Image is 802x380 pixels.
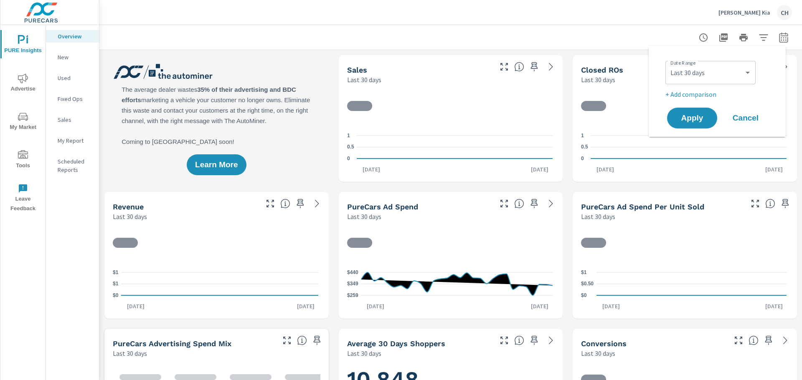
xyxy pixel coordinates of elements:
[121,302,150,310] p: [DATE]
[665,89,772,99] p: + Add comparison
[581,133,584,138] text: 1
[755,29,772,46] button: Apply Filters
[581,348,615,358] p: Last 30 days
[280,199,290,209] span: Total sales revenue over the selected date range. [Source: This data is sourced from the dealer’s...
[113,292,119,298] text: $0
[347,211,381,221] p: Last 30 days
[749,197,762,210] button: Make Fullscreen
[762,334,775,347] span: Save this to your personalized report
[581,292,587,298] text: $0
[3,73,43,94] span: Advertise
[735,29,752,46] button: Print Report
[497,60,511,73] button: Make Fullscreen
[514,335,524,345] span: A rolling 30 day total of daily Shoppers on the dealership website, averaged over the selected da...
[347,144,354,150] text: 0.5
[46,113,99,126] div: Sales
[581,156,584,161] text: 0
[113,281,119,287] text: $1
[58,32,92,40] p: Overview
[46,93,99,105] div: Fixed Ops
[58,74,92,82] p: Used
[544,60,558,73] a: See more details in report
[357,165,386,174] p: [DATE]
[759,302,789,310] p: [DATE]
[759,165,789,174] p: [DATE]
[3,150,43,171] span: Tools
[46,72,99,84] div: Used
[310,197,324,210] a: See more details in report
[544,334,558,347] a: See more details in report
[361,302,390,310] p: [DATE]
[347,202,418,211] h5: PureCars Ad Spend
[3,112,43,132] span: My Market
[58,157,92,174] p: Scheduled Reports
[291,302,320,310] p: [DATE]
[113,211,147,221] p: Last 30 days
[46,134,99,147] div: My Report
[113,269,119,275] text: $1
[675,114,709,122] span: Apply
[187,154,246,175] button: Learn More
[581,269,587,275] text: $1
[280,334,294,347] button: Make Fullscreen
[347,348,381,358] p: Last 30 days
[310,334,324,347] span: Save this to your personalized report
[195,161,238,169] span: Learn More
[779,334,792,347] a: See more details in report
[721,108,771,128] button: Cancel
[581,339,627,348] h5: Conversions
[581,202,704,211] h5: PureCars Ad Spend Per Unit Sold
[596,302,626,310] p: [DATE]
[347,133,350,138] text: 1
[297,335,307,345] span: This table looks at how you compare to the amount of budget you spend per channel as opposed to y...
[58,53,92,61] p: New
[347,156,350,161] text: 0
[777,5,792,20] div: CH
[347,75,381,85] p: Last 30 days
[581,65,623,74] h5: Closed ROs
[0,25,46,217] div: nav menu
[347,281,358,287] text: $349
[58,136,92,145] p: My Report
[113,202,144,211] h5: Revenue
[528,60,541,73] span: Save this to your personalized report
[718,9,770,16] p: [PERSON_NAME] Kia
[544,197,558,210] a: See more details in report
[528,334,541,347] span: Save this to your personalized report
[667,108,717,128] button: Apply
[3,35,43,55] span: PURE Insights
[514,199,524,209] span: Total cost of media for all PureCars channels for the selected dealership group over the selected...
[591,165,620,174] p: [DATE]
[497,334,511,347] button: Make Fullscreen
[715,29,732,46] button: "Export Report to PDF"
[581,75,615,85] p: Last 30 days
[775,29,792,46] button: Select Date Range
[46,155,99,176] div: Scheduled Reports
[528,197,541,210] span: Save this to your personalized report
[46,30,99,43] div: Overview
[347,65,367,74] h5: Sales
[347,292,358,298] text: $259
[779,197,792,210] span: Save this to your personalized report
[514,62,524,72] span: Number of vehicles sold by the dealership over the selected date range. [Source: This data is sou...
[581,281,594,287] text: $0.50
[3,184,43,214] span: Leave Feedback
[765,199,775,209] span: Average cost of advertising per each vehicle sold at the dealer over the selected date range. The...
[113,348,147,358] p: Last 30 days
[525,165,554,174] p: [DATE]
[347,339,445,348] h5: Average 30 Days Shoppers
[729,114,762,122] span: Cancel
[749,335,759,345] span: The number of dealer-specified goals completed by a visitor. [Source: This data is provided by th...
[581,144,588,150] text: 0.5
[581,211,615,221] p: Last 30 days
[264,197,277,210] button: Make Fullscreen
[525,302,554,310] p: [DATE]
[294,197,307,210] span: Save this to your personalized report
[58,116,92,124] p: Sales
[347,269,358,275] text: $440
[497,197,511,210] button: Make Fullscreen
[113,339,231,348] h5: PureCars Advertising Spend Mix
[46,51,99,63] div: New
[732,334,745,347] button: Make Fullscreen
[58,95,92,103] p: Fixed Ops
